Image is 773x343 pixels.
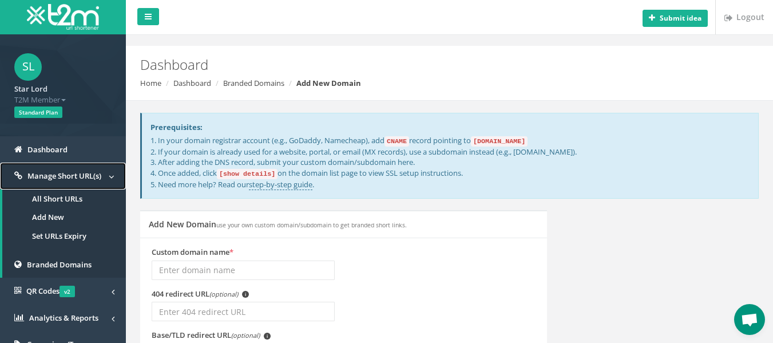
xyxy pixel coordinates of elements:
[231,331,260,340] em: (optional)
[150,122,203,132] strong: Prerequisites:
[140,57,653,72] h2: Dashboard
[2,227,126,246] a: Set URLs Expiry
[2,208,126,227] a: Add New
[384,136,409,147] code: CNAME
[173,78,211,88] a: Dashboard
[60,286,75,297] span: v2
[223,78,284,88] a: Branded Domains
[149,220,407,228] h5: Add New Domain
[150,135,750,190] p: 1. In your domain registrar account (e.g., GoDaddy, Namecheap), add record pointing to 2. If your...
[152,289,249,299] label: 404 redirect URL
[14,84,47,94] strong: Star Lord
[152,247,233,258] label: Custom domain name
[242,291,249,298] span: i
[27,171,101,181] span: Manage Short URL(s)
[27,144,68,155] span: Dashboard
[217,169,278,179] code: [show details]
[2,190,126,208] a: All Short URLs
[209,290,238,298] em: (optional)
[643,10,708,27] button: Submit idea
[14,94,112,105] span: T2M Member
[14,107,62,118] span: Standard Plan
[140,78,161,88] a: Home
[734,304,765,335] div: Open chat
[152,261,335,280] input: Enter domain name
[152,330,271,341] label: Base/TLD redirect URL
[216,221,407,229] small: use your own custom domain/subdomain to get branded short links.
[264,333,271,340] span: i
[14,53,42,81] span: SL
[27,259,92,270] span: Branded Domains
[249,179,312,190] a: step-by-step guide
[471,136,528,147] code: [DOMAIN_NAME]
[660,13,701,23] b: Submit idea
[26,286,75,296] span: QR Codes
[27,4,99,30] img: T2M
[14,81,112,105] a: Star Lord T2M Member
[296,78,361,88] strong: Add New Domain
[152,302,335,321] input: Enter 404 redirect URL
[29,313,98,323] span: Analytics & Reports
